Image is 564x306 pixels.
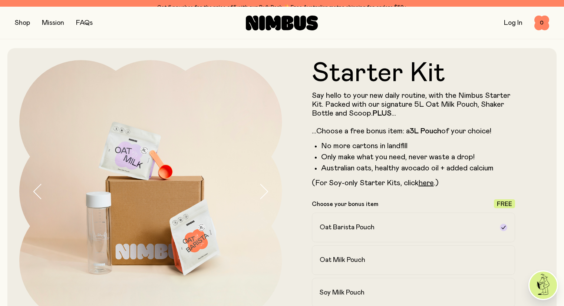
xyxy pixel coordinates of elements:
[320,288,365,297] h2: Soy Milk Pouch
[321,153,515,162] li: Only make what you need, never waste a drop!
[420,127,441,135] strong: Pouch
[320,223,375,232] h2: Oat Barista Pouch
[312,91,515,136] p: Say hello to your new daily routine, with the Nimbus Starter Kit. Packed with our signature 5L Oa...
[419,179,434,187] a: here
[497,201,512,207] span: Free
[321,142,515,150] li: No more cartons in landfill
[530,272,557,299] img: agent
[15,3,549,12] div: Get 6 pouches for the price of 5 with our Bulk Pack ✨ Free Australian metro shipping for orders $59+
[320,256,365,265] h2: Oat Milk Pouch
[312,60,515,87] h1: Starter Kit
[410,127,419,135] strong: 3L
[534,16,549,30] button: 0
[76,20,93,26] a: FAQs
[321,164,515,173] li: Australian oats, healthy avocado oil + added calcium
[504,20,522,26] a: Log In
[312,179,515,187] p: (For Soy-only Starter Kits, click .)
[373,110,392,117] strong: PLUS
[42,20,64,26] a: Mission
[312,200,378,208] p: Choose your bonus item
